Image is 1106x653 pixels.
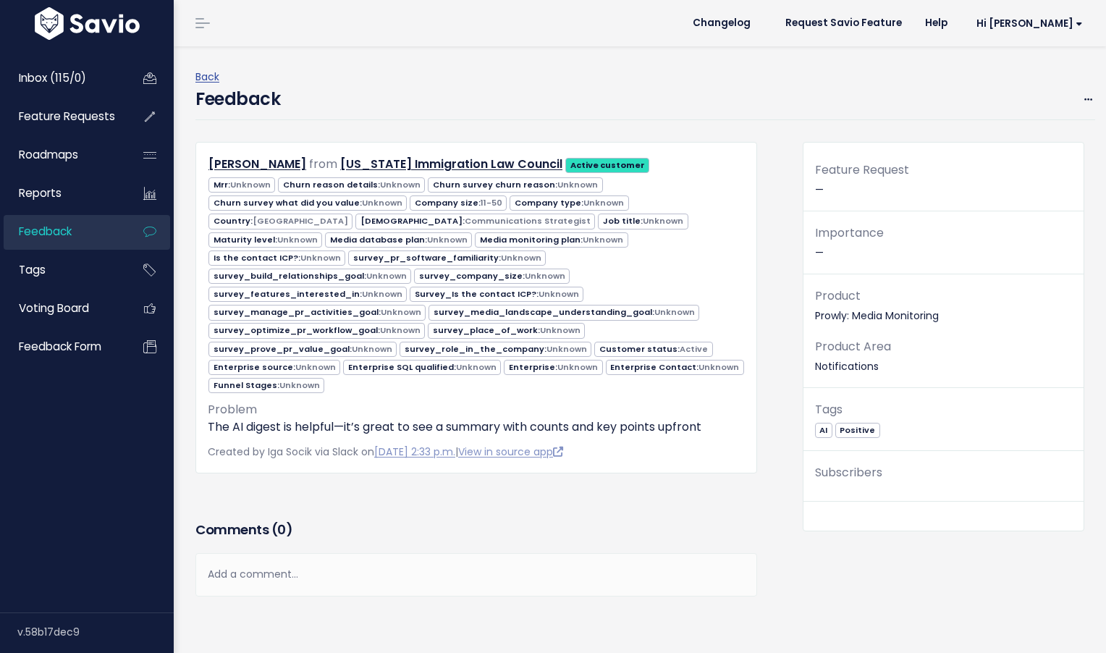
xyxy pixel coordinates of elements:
[208,305,426,320] span: survey_manage_pr_activities_goal:
[343,360,501,375] span: Enterprise SQL qualified:
[208,323,425,338] span: survey_optimize_pr_workflow_goal:
[380,324,421,336] span: Unknown
[815,401,843,418] span: Tags
[698,361,739,373] span: Unknown
[374,445,455,459] a: [DATE] 2:33 p.m.
[352,343,392,355] span: Unknown
[208,342,397,357] span: survey_prove_pr_value_goal:
[504,360,602,375] span: Enterprise:
[279,379,320,391] span: Unknown
[429,305,699,320] span: survey_media_landscape_understanding_goal:
[815,287,861,304] span: Product
[4,177,120,210] a: Reports
[355,214,595,229] span: [DEMOGRAPHIC_DATA]:
[539,288,579,300] span: Unknown
[309,156,337,172] span: from
[4,292,120,325] a: Voting Board
[253,215,348,227] span: [GEOGRAPHIC_DATA]
[380,179,421,190] span: Unknown
[19,147,78,162] span: Roadmaps
[195,553,757,596] div: Add a comment...
[583,234,623,245] span: Unknown
[815,337,1072,376] p: Notifications
[501,252,541,264] span: Unknown
[4,100,120,133] a: Feature Requests
[195,520,757,540] h3: Comments ( )
[208,195,407,211] span: Churn survey what did you value:
[381,306,421,318] span: Unknown
[208,378,324,393] span: Funnel Stages:
[208,232,322,248] span: Maturity level:
[277,521,286,539] span: 0
[230,179,271,190] span: Unknown
[606,360,744,375] span: Enterprise Contact:
[815,464,882,481] span: Subscribers
[815,224,884,241] span: Importance
[208,156,306,172] a: [PERSON_NAME]
[19,185,62,201] span: Reports
[19,109,115,124] span: Feature Requests
[510,195,628,211] span: Company type:
[208,287,407,302] span: survey_features_interested_in:
[4,215,120,248] a: Feedback
[815,338,891,355] span: Product Area
[195,86,280,112] h4: Feedback
[815,161,909,178] span: Feature Request
[835,422,880,437] a: Positive
[362,288,402,300] span: Unknown
[208,401,257,418] span: Problem
[4,330,120,363] a: Feedback form
[410,287,583,302] span: Survey_Is the contact ICP?:
[300,252,341,264] span: Unknown
[815,223,1072,262] p: —
[598,214,688,229] span: Job title:
[208,250,345,266] span: Is the contact ICP?:
[208,445,563,459] span: Created by Iga Socik via Slack on |
[680,343,708,355] span: Active
[835,423,880,438] span: Positive
[815,422,832,437] a: AI
[803,160,1084,211] div: —
[277,234,318,245] span: Unknown
[774,12,913,34] a: Request Savio Feature
[31,7,143,40] img: logo-white.9d6f32f41409.svg
[19,339,101,354] span: Feedback form
[815,286,1072,325] p: Prowly: Media Monitoring
[17,613,174,651] div: v.58b17dec9
[366,270,407,282] span: Unknown
[540,324,581,336] span: Unknown
[414,269,570,284] span: survey_company_size:
[959,12,1094,35] a: Hi [PERSON_NAME]
[815,423,832,438] span: AI
[4,138,120,172] a: Roadmaps
[525,270,565,282] span: Unknown
[195,69,219,84] a: Back
[428,323,585,338] span: survey_place_of_work:
[976,18,1083,29] span: Hi [PERSON_NAME]
[481,197,502,208] span: 11-50
[456,361,497,373] span: Unknown
[546,343,587,355] span: Unknown
[208,418,745,436] p: The AI digest is helpful—it’s great to see a summary with counts and key points upfront
[340,156,562,172] a: [US_STATE] Immigration Law Council
[465,215,591,227] span: Communications Strategist
[208,214,353,229] span: Country:
[348,250,546,266] span: survey_pr_software_familiarity:
[19,224,72,239] span: Feedback
[643,215,683,227] span: Unknown
[19,262,46,277] span: Tags
[362,197,402,208] span: Unknown
[654,306,695,318] span: Unknown
[208,360,340,375] span: Enterprise source:
[400,342,591,357] span: survey_role_in_the_company:
[4,253,120,287] a: Tags
[19,300,89,316] span: Voting Board
[693,18,751,28] span: Changelog
[557,361,598,373] span: Unknown
[913,12,959,34] a: Help
[325,232,472,248] span: Media database plan:
[278,177,425,193] span: Churn reason details:
[557,179,598,190] span: Unknown
[428,177,602,193] span: Churn survey churn reason:
[475,232,628,248] span: Media monitoring plan:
